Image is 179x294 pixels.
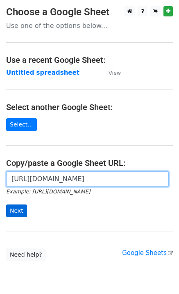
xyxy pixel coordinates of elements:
h4: Copy/paste a Google Sheet URL: [6,158,173,168]
h4: Use a recent Google Sheet: [6,55,173,65]
a: Select... [6,118,37,131]
h4: Select another Google Sheet: [6,102,173,112]
a: Untitled spreadsheet [6,69,79,76]
a: Need help? [6,248,46,261]
iframe: Chat Widget [138,255,179,294]
p: Use one of the options below... [6,21,173,30]
h3: Choose a Google Sheet [6,6,173,18]
a: View [100,69,121,76]
a: Google Sheets [122,249,173,257]
input: Next [6,204,27,217]
small: Example: [URL][DOMAIN_NAME] [6,188,90,195]
small: View [109,70,121,76]
input: Paste your Google Sheet URL here [6,171,169,187]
